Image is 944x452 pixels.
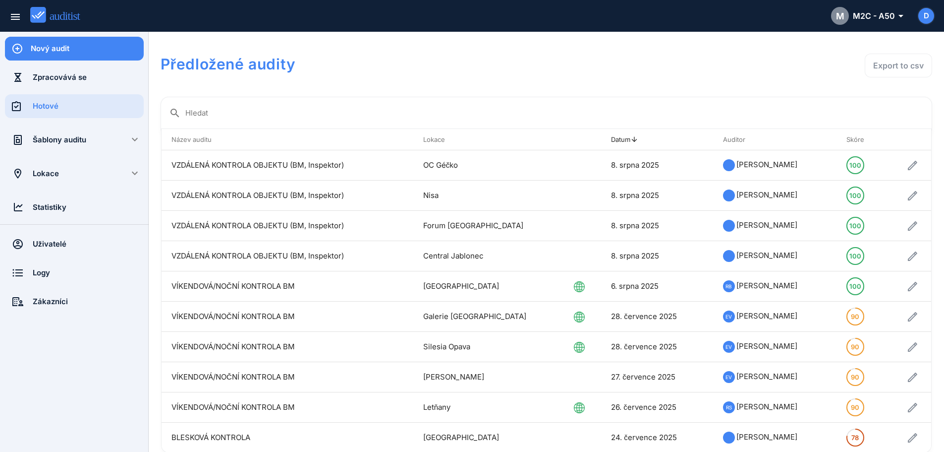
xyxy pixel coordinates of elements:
div: Šablony auditu [33,134,116,145]
span: [PERSON_NAME] [736,311,797,321]
div: Uživatelé [33,239,144,250]
th: Skóre: Not sorted. Activate to sort ascending. [836,129,882,150]
div: 90 [851,309,859,324]
i: arrow_upward [630,135,638,143]
span: [PERSON_NAME] [736,341,797,351]
a: Zpracovává se [5,65,144,89]
a: Logy [5,261,144,285]
div: 100 [849,157,861,173]
th: Auditor: Not sorted. Activate to sort ascending. [713,129,836,150]
img: 1673354756_63bd5e04535ea.jpeg [723,250,735,262]
td: 26. července 2025 [601,392,713,423]
td: OC Géčko [413,150,574,181]
span: M [836,9,844,23]
img: 1673354756_63bd5e04535ea.jpeg [723,220,735,232]
td: Silesia Opava [413,332,574,362]
i: search [169,107,181,119]
td: Forum [GEOGRAPHIC_DATA] [413,211,574,241]
span: RS [726,402,732,413]
a: Statistiky [5,195,144,219]
td: VÍKENDOVÁ/NOČNÍ KONTROLA BM [162,332,413,362]
i: menu [9,11,21,23]
button: Export to csv [865,54,932,77]
a: Lokace [5,162,116,186]
span: [PERSON_NAME] [736,160,797,169]
th: Datum: Sorted descending. Activate to remove sorting. [601,129,713,150]
td: 8. srpna 2025 [601,241,713,271]
span: EV [725,372,732,383]
th: : Not sorted. [882,129,931,150]
td: VÍKENDOVÁ/NOČNÍ KONTROLA BM [162,392,413,423]
img: globe [574,342,585,353]
img: globe [574,402,585,413]
div: 100 [849,218,861,234]
div: Zákazníci [33,296,144,307]
th: Název auditu: Not sorted. Activate to sort ascending. [162,129,413,150]
div: 90 [851,369,859,385]
a: Hotové [5,94,144,118]
td: [GEOGRAPHIC_DATA] [413,271,574,302]
div: Nový audit [31,43,144,54]
th: Lokace: Not sorted. Activate to sort ascending. [413,129,574,150]
span: [PERSON_NAME] [736,402,797,411]
td: 8. srpna 2025 [601,211,713,241]
td: 6. srpna 2025 [601,271,713,302]
span: EV [725,341,732,352]
span: [PERSON_NAME] [736,372,797,381]
h1: Předložené audity [161,54,623,74]
td: VÍKENDOVÁ/NOČNÍ KONTROLA BM [162,362,413,392]
a: Šablony auditu [5,128,116,152]
div: 100 [849,278,861,294]
td: [PERSON_NAME] [413,362,574,392]
div: Zpracovává se [33,72,144,83]
div: Lokace [33,168,116,179]
input: Hledat [185,105,924,121]
div: Logy [33,267,144,278]
td: VZDÁLENÁ KONTROLA OBJEKTU (BM, Inspektor) [162,211,413,241]
div: 100 [849,248,861,264]
i: keyboard_arrow_down [129,133,141,145]
span: EV [725,311,732,322]
i: arrow_drop_down_outlined [895,10,902,22]
td: 8. srpna 2025 [601,181,713,211]
span: D [924,10,929,22]
span: [PERSON_NAME] [736,251,797,260]
td: VZDÁLENÁ KONTROLA OBJEKTU (BM, Inspektor) [162,241,413,271]
img: 1673354756_63bd5e04535ea.jpeg [723,190,735,201]
span: [PERSON_NAME] [736,190,797,199]
a: Zákazníci [5,290,144,314]
img: auditist_logo_new.svg [30,7,89,23]
img: globe [574,312,585,323]
div: 90 [851,399,859,415]
span: [PERSON_NAME] [736,281,797,290]
td: Galerie [GEOGRAPHIC_DATA] [413,302,574,332]
div: M2C - A50 [831,7,902,25]
a: Uživatelé [5,232,144,256]
i: keyboard_arrow_down [129,167,141,179]
span: [PERSON_NAME] [736,220,797,230]
div: 78 [851,430,859,446]
div: Statistiky [33,202,144,213]
td: VÍKENDOVÁ/NOČNÍ KONTROLA BM [162,271,413,302]
td: VÍKENDOVÁ/NOČNÍ KONTROLA BM [162,302,413,332]
td: Central Jablonec [413,241,574,271]
div: Hotové [33,101,144,112]
div: 100 [849,188,861,203]
td: 8. srpna 2025 [601,150,713,181]
div: 90 [851,339,859,355]
img: 1634455610_616bd03a40e8c.jpeg [723,432,735,444]
td: 28. července 2025 [601,332,713,362]
span: [PERSON_NAME] [736,432,797,442]
td: Nisa [413,181,574,211]
td: VZDÁLENÁ KONTROLA OBJEKTU (BM, Inspektor) [162,181,413,211]
td: Letňany [413,392,574,423]
td: 28. července 2025 [601,302,713,332]
th: : Not sorted. [574,129,601,150]
td: 27. července 2025 [601,362,713,392]
button: MM2C - A50 [823,4,910,28]
td: VZDÁLENÁ KONTROLA OBJEKTU (BM, Inspektor) [162,150,413,181]
span: RB [725,281,732,292]
img: globe [574,281,585,292]
button: D [917,7,935,25]
div: Export to csv [873,60,924,71]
